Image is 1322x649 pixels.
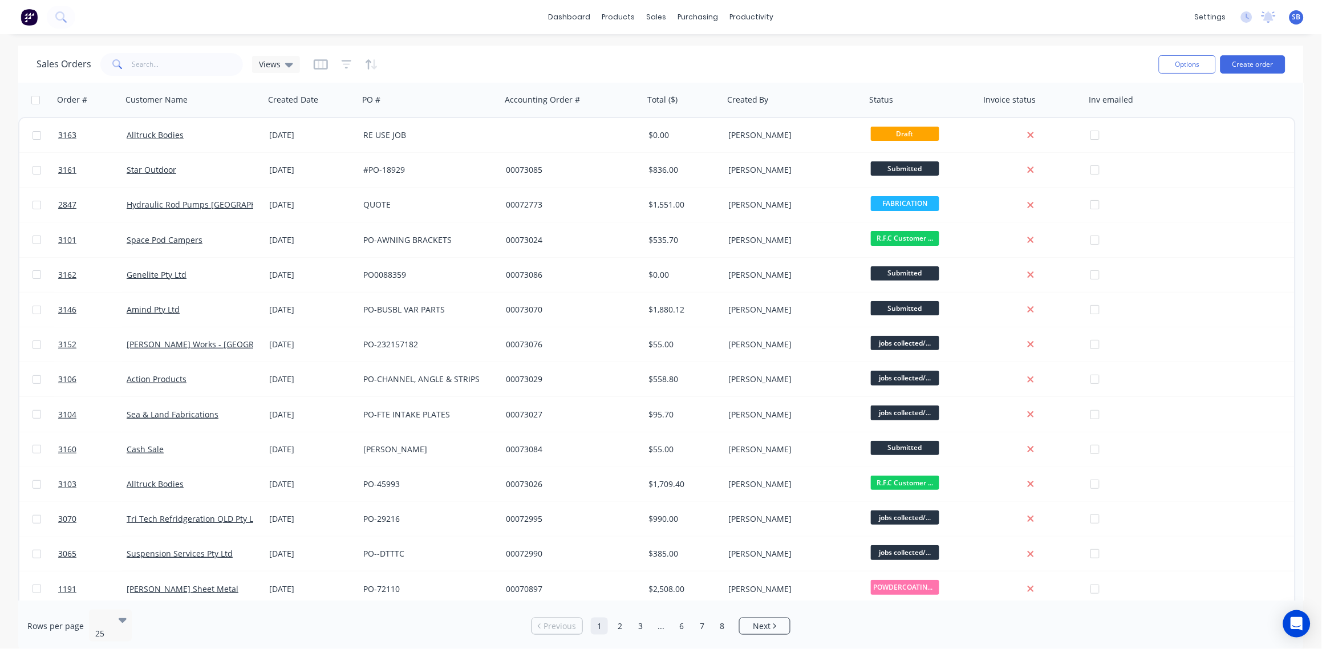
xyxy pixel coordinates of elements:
[543,9,597,26] a: dashboard
[753,620,771,632] span: Next
[363,513,490,525] div: PO-29216
[728,478,855,490] div: [PERSON_NAME]
[127,513,261,524] a: Tri Tech Refridgeration QLD Pty Ltd
[591,618,608,635] a: Page 1 is your current page
[871,476,939,490] span: R.F.C Customer ...
[648,304,716,315] div: $1,880.12
[127,304,180,315] a: Amind Pty Ltd
[58,188,127,222] a: 2847
[648,129,716,141] div: $0.00
[728,269,855,281] div: [PERSON_NAME]
[728,234,855,246] div: [PERSON_NAME]
[648,374,716,385] div: $558.80
[58,258,127,292] a: 3162
[269,478,354,490] div: [DATE]
[58,409,76,420] span: 3104
[871,545,939,559] span: jobs collected/...
[269,164,354,176] div: [DATE]
[506,339,632,350] div: 00073076
[544,620,577,632] span: Previous
[363,409,490,420] div: PO-FTE INTAKE PLATES
[58,397,127,432] a: 3104
[714,618,731,635] a: Page 8
[506,478,632,490] div: 00073026
[1220,55,1285,74] button: Create order
[363,374,490,385] div: PO-CHANNEL, ANGLE & STRIPS
[363,129,490,141] div: RE USE JOB
[127,583,238,594] a: [PERSON_NAME] Sheet Metal
[506,164,632,176] div: 00073085
[728,548,855,559] div: [PERSON_NAME]
[363,269,490,281] div: PO0088359
[269,234,354,246] div: [DATE]
[597,9,641,26] div: products
[58,374,76,385] span: 3106
[506,199,632,210] div: 00072773
[1159,55,1216,74] button: Options
[728,409,855,420] div: [PERSON_NAME]
[58,572,127,606] a: 1191
[871,405,939,420] span: jobs collected/...
[728,339,855,350] div: [PERSON_NAME]
[871,127,939,141] span: Draft
[58,129,76,141] span: 3163
[269,444,354,455] div: [DATE]
[724,9,780,26] div: productivity
[269,269,354,281] div: [DATE]
[652,618,670,635] a: Jump forward
[127,409,218,420] a: Sea & Land Fabrications
[58,293,127,327] a: 3146
[363,444,490,455] div: [PERSON_NAME]
[506,444,632,455] div: 00073084
[58,269,76,281] span: 3162
[641,9,672,26] div: sales
[506,234,632,246] div: 00073024
[871,196,939,210] span: FABRICATION
[871,301,939,315] span: Submitted
[95,628,109,639] div: 25
[728,583,855,595] div: [PERSON_NAME]
[269,513,354,525] div: [DATE]
[57,94,87,106] div: Order #
[870,94,894,106] div: Status
[871,231,939,245] span: R.F.C Customer ...
[362,94,380,106] div: PO #
[648,269,716,281] div: $0.00
[647,94,678,106] div: Total ($)
[506,548,632,559] div: 00072990
[871,371,939,385] span: jobs collected/...
[363,234,490,246] div: PO-AWNING BRACKETS
[127,199,290,210] a: Hydraulic Rod Pumps [GEOGRAPHIC_DATA]
[363,304,490,315] div: PO-BUSBL VAR PARTS
[269,339,354,350] div: [DATE]
[648,199,716,210] div: $1,551.00
[527,618,795,635] ul: Pagination
[58,199,76,210] span: 2847
[268,94,318,106] div: Created Date
[58,467,127,501] a: 3103
[259,58,281,70] span: Views
[58,432,127,467] a: 3160
[727,94,769,106] div: Created By
[58,444,76,455] span: 3160
[648,513,716,525] div: $990.00
[728,374,855,385] div: [PERSON_NAME]
[269,199,354,210] div: [DATE]
[648,478,716,490] div: $1,709.40
[648,409,716,420] div: $95.70
[740,620,790,632] a: Next page
[269,548,354,559] div: [DATE]
[1089,94,1134,106] div: Inv emailed
[58,537,127,571] a: 3065
[611,618,628,635] a: Page 2
[125,94,188,106] div: Customer Name
[673,618,690,635] a: Page 6
[127,164,176,175] a: Star Outdoor
[58,118,127,152] a: 3163
[21,9,38,26] img: Factory
[648,164,716,176] div: $836.00
[363,339,490,350] div: PO-232157182
[728,304,855,315] div: [PERSON_NAME]
[58,304,76,315] span: 3146
[506,513,632,525] div: 00072995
